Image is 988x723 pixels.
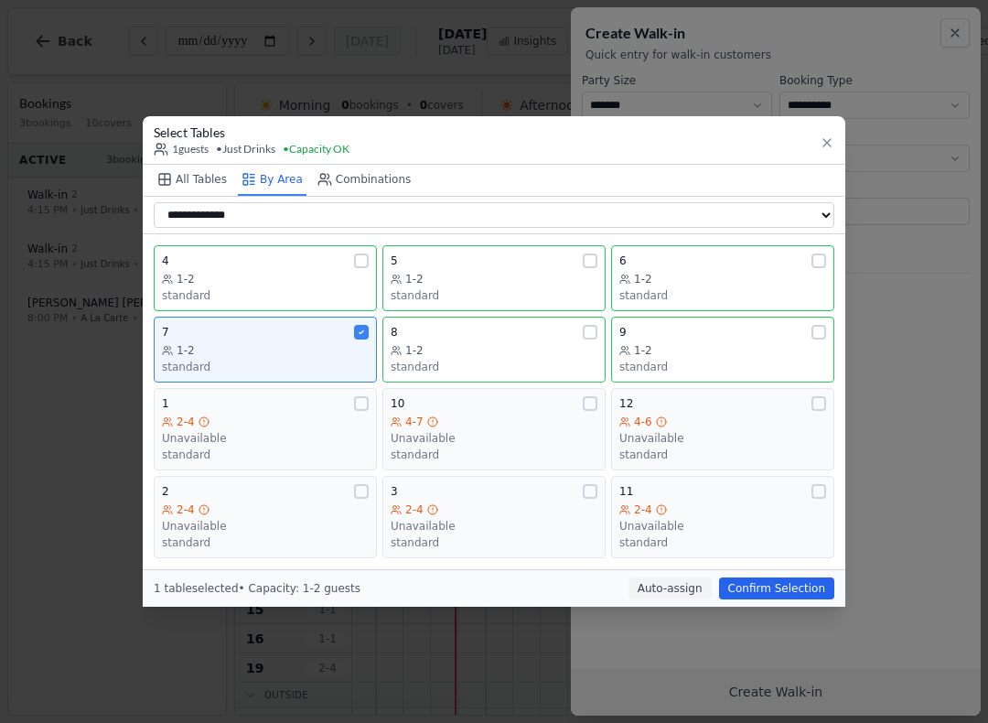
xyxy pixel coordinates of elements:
div: standard [162,448,369,462]
span: 1-2 [405,343,424,358]
div: Unavailable [162,431,369,446]
button: 61-2standard [611,245,834,311]
span: 4-6 [634,415,652,429]
span: 2-4 [177,502,195,517]
div: standard [162,288,369,303]
span: 4 [162,254,169,268]
span: 2-4 [405,502,424,517]
span: 1 table selected • Capacity: 1-2 guests [154,582,360,595]
div: standard [619,535,826,550]
span: 2-4 [634,502,652,517]
div: standard [391,535,597,550]
span: • Just Drinks [216,142,275,156]
button: 81-2standard [382,317,606,383]
div: standard [391,360,597,374]
span: 1-2 [177,272,195,286]
button: 22-4Unavailablestandard [154,476,377,558]
div: standard [162,535,369,550]
button: Combinations [314,165,415,196]
span: 5 [391,254,398,268]
button: By Area [238,165,306,196]
button: 104-7Unavailablestandard [382,388,606,470]
span: 4-7 [405,415,424,429]
button: All Tables [154,165,231,196]
div: standard [391,288,597,303]
div: standard [619,448,826,462]
h3: Select Tables [154,124,349,142]
span: 6 [619,254,627,268]
button: 32-4Unavailablestandard [382,476,606,558]
span: 3 [391,484,398,499]
span: • Capacity OK [283,142,349,156]
span: 12 [619,396,633,411]
div: standard [619,288,826,303]
span: 7 [162,325,169,340]
div: standard [391,448,597,462]
button: 112-4Unavailablestandard [611,476,834,558]
span: 9 [619,325,627,340]
span: 1 guests [154,142,209,156]
span: 10 [391,396,404,411]
span: 11 [619,484,633,499]
button: Auto-assign [628,577,712,599]
div: Unavailable [619,431,826,446]
span: 8 [391,325,398,340]
div: Unavailable [391,431,597,446]
div: Unavailable [162,519,369,534]
span: 2-4 [177,415,195,429]
button: 51-2standard [382,245,606,311]
span: 2 [162,484,169,499]
button: 12-4Unavailablestandard [154,388,377,470]
button: 41-2standard [154,245,377,311]
span: 1-2 [634,343,652,358]
button: 91-2standard [611,317,834,383]
span: 1-2 [177,343,195,358]
button: Confirm Selection [719,577,834,599]
div: Unavailable [619,519,826,534]
span: 1-2 [634,272,652,286]
button: 124-6Unavailablestandard [611,388,834,470]
div: standard [619,360,826,374]
button: 71-2standard [154,317,377,383]
div: Unavailable [391,519,597,534]
div: standard [162,360,369,374]
span: 1 [162,396,169,411]
span: 1-2 [405,272,424,286]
